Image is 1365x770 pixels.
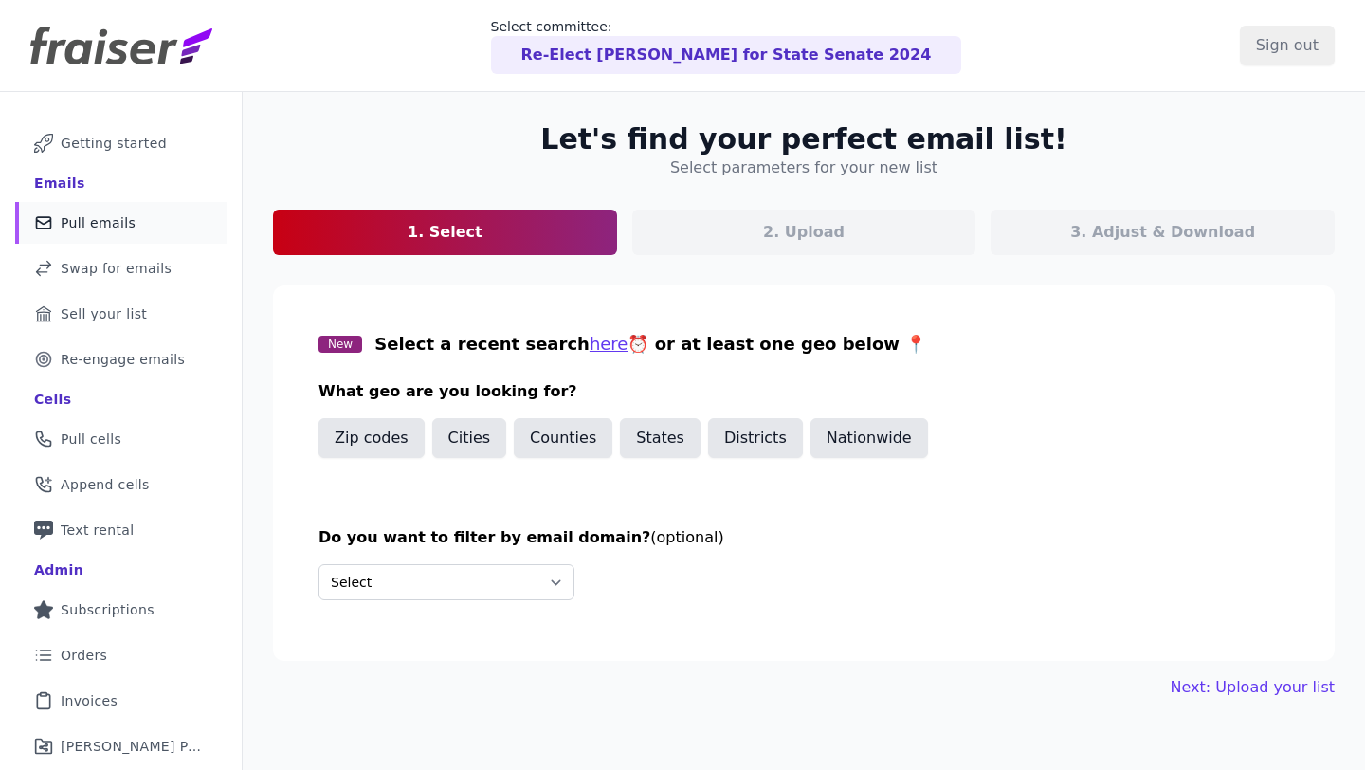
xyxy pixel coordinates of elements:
[34,390,71,409] div: Cells
[61,600,155,619] span: Subscriptions
[15,247,227,289] a: Swap for emails
[30,27,212,64] img: Fraiser Logo
[318,528,650,546] span: Do you want to filter by email domain?
[61,646,107,665] span: Orders
[408,221,482,244] p: 1. Select
[763,221,845,244] p: 2. Upload
[273,210,617,255] a: 1. Select
[318,418,425,458] button: Zip codes
[15,122,227,164] a: Getting started
[670,156,937,179] h4: Select parameters for your new list
[61,304,147,323] span: Sell your list
[810,418,928,458] button: Nationwide
[521,44,932,66] p: Re-Elect [PERSON_NAME] for State Senate 2024
[61,737,204,756] span: [PERSON_NAME] Performance
[15,202,227,244] a: Pull emails
[61,350,185,369] span: Re-engage emails
[61,430,121,449] span: Pull cells
[491,17,962,36] p: Select committee:
[1240,26,1335,65] input: Sign out
[432,418,507,458] button: Cities
[514,418,612,458] button: Counties
[15,418,227,460] a: Pull cells
[15,725,227,767] a: [PERSON_NAME] Performance
[15,464,227,505] a: Append cells
[374,334,926,354] span: Select a recent search ⏰ or at least one geo below 📍
[61,521,135,540] span: Text rental
[15,680,227,722] a: Invoices
[590,331,628,357] button: here
[15,293,227,335] a: Sell your list
[708,418,803,458] button: Districts
[318,336,362,353] span: New
[650,528,723,546] span: (optional)
[61,213,136,232] span: Pull emails
[34,174,85,192] div: Emails
[15,339,227,380] a: Re-engage emails
[61,691,118,710] span: Invoices
[1070,221,1255,244] p: 3. Adjust & Download
[15,634,227,676] a: Orders
[15,509,227,551] a: Text rental
[61,134,167,153] span: Getting started
[34,560,83,579] div: Admin
[61,475,150,494] span: Append cells
[61,259,172,278] span: Swap for emails
[318,380,1289,403] h3: What geo are you looking for?
[1171,676,1335,699] button: Next: Upload your list
[620,418,701,458] button: States
[540,122,1066,156] h2: Let's find your perfect email list!
[491,17,962,74] a: Select committee: Re-Elect [PERSON_NAME] for State Senate 2024
[15,589,227,631] a: Subscriptions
